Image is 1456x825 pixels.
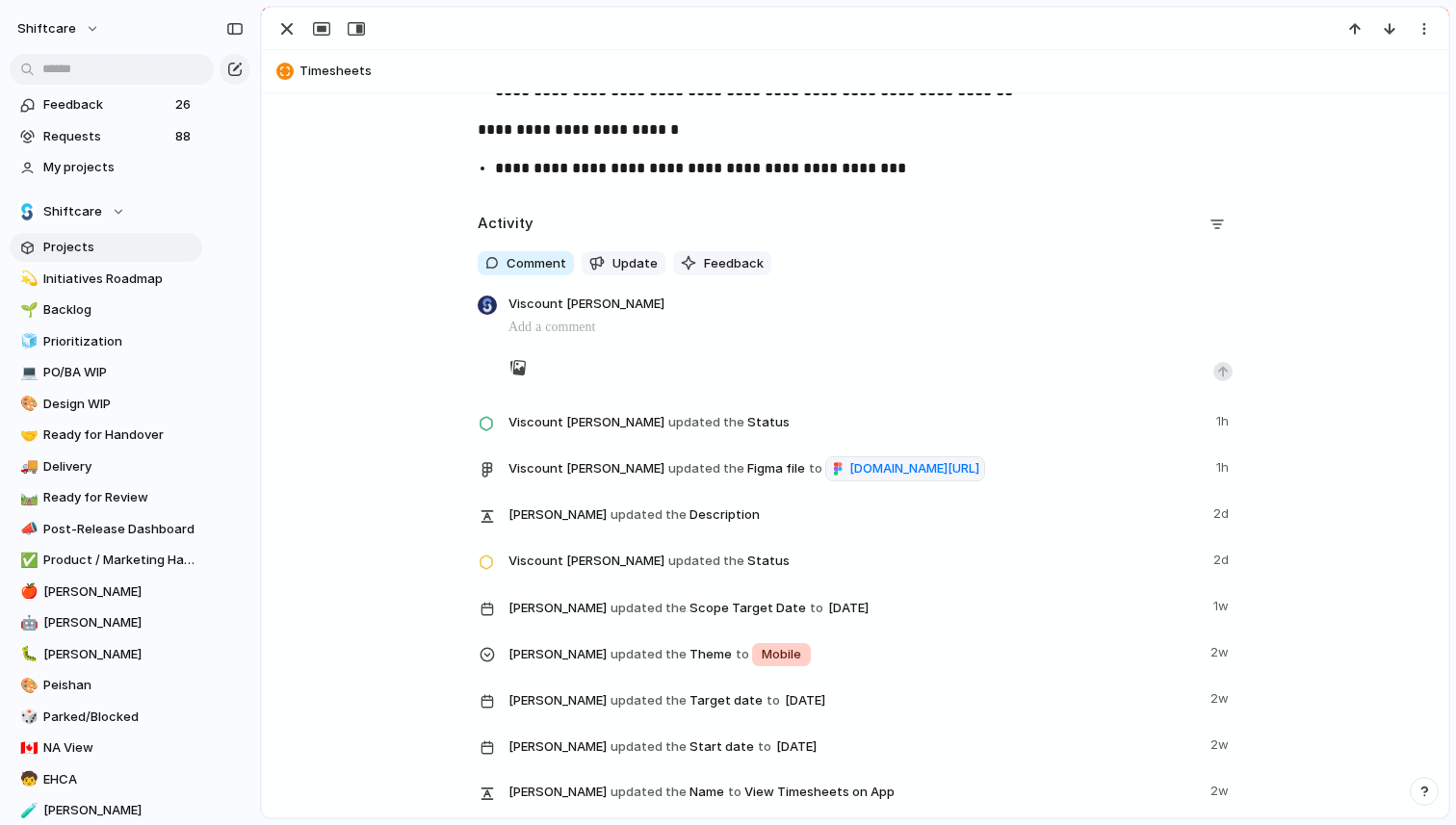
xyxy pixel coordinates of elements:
a: 🎲Parked/Blocked [10,703,202,732]
span: Scope Target Date [508,593,1202,622]
span: updated the [611,645,687,664]
a: 🧒EHCA [10,765,202,794]
a: 🤖[PERSON_NAME] [10,608,202,637]
span: [PERSON_NAME] [508,599,607,618]
div: 🌱 [20,299,34,322]
button: Shiftcare [10,197,202,226]
button: 💫 [17,270,37,289]
button: Feedback [673,251,771,276]
span: [PERSON_NAME] [508,737,607,757]
span: Comment [507,254,566,273]
span: Update [612,254,658,273]
button: 🧪 [17,801,37,820]
span: Start date [508,732,1199,761]
span: Ready for Handover [43,425,195,445]
div: ✅ [20,550,34,572]
div: 🤖 [20,612,34,634]
button: 🍎 [17,582,37,602]
span: NA View [43,738,195,758]
button: 🎲 [17,708,37,727]
button: shiftcare [9,13,110,44]
span: 2d [1213,547,1233,570]
button: 🧊 [17,332,37,351]
span: [PERSON_NAME] [43,613,195,632]
span: 2w [1210,732,1233,755]
button: 💻 [17,363,37,382]
button: Comment [478,251,574,276]
div: 🌱Backlog [10,296,202,324]
a: ✅Product / Marketing Handover [10,546,202,575]
span: Viscount [PERSON_NAME] [508,413,664,432]
div: 🤝 [20,425,34,447]
button: 🛤️ [17,488,37,507]
span: [PERSON_NAME] [508,783,607,802]
span: Product / Marketing Handover [43,551,195,570]
span: [DOMAIN_NAME][URL] [849,459,979,478]
span: to [767,691,780,710]
a: 🛤️Ready for Review [10,483,202,512]
div: 🧪 [20,800,34,822]
a: 🧪[PERSON_NAME] [10,796,202,825]
span: Description [508,501,1202,528]
div: 🐛 [20,643,34,665]
div: 🇨🇦 [20,737,34,760]
a: 📣Post-Release Dashboard [10,515,202,544]
button: 🧒 [17,770,37,789]
span: Initiatives Roadmap [43,270,195,289]
span: Target date [508,685,1199,714]
div: 💻 [20,362,34,384]
span: [PERSON_NAME] [508,645,607,664]
div: 🍎 [20,580,34,603]
span: Requests [43,127,169,146]
a: 💻PO/BA WIP [10,358,202,387]
a: 🎨Peishan [10,671,202,700]
span: Shiftcare [43,202,102,221]
span: Viscount [PERSON_NAME] [508,459,664,478]
span: updated the [611,505,687,525]
div: 💫 [20,268,34,290]
span: [DATE] [771,735,822,759]
span: [PERSON_NAME] [508,691,607,710]
span: My projects [43,158,195,177]
a: [DOMAIN_NAME][URL] [825,456,985,481]
a: 🐛[PERSON_NAME] [10,640,202,669]
button: 📣 [17,520,37,539]
span: Mobile [762,645,801,664]
span: Feedback [704,254,764,273]
button: 🎨 [17,395,37,414]
button: ✅ [17,551,37,570]
span: updated the [668,552,744,571]
a: 🤝Ready for Handover [10,421,202,450]
button: 🤖 [17,613,37,632]
span: 2d [1213,501,1233,524]
span: to [728,783,741,802]
span: updated the [611,737,687,757]
span: to [736,645,749,664]
a: 🍎[PERSON_NAME] [10,578,202,606]
span: 88 [175,127,195,146]
a: 🇨🇦NA View [10,734,202,762]
a: Requests88 [10,122,202,151]
div: 🎨 [20,393,34,415]
span: [DATE] [823,597,874,620]
span: Prioritization [43,332,195,351]
span: PO/BA WIP [43,363,195,382]
div: 🎲 [20,706,34,728]
span: Viscount [PERSON_NAME] [508,552,664,571]
div: 💫Initiatives Roadmap [10,265,202,294]
div: 🎨 [20,675,34,697]
span: Name View Timesheets on App [508,778,1199,805]
span: Status [508,408,1205,435]
button: 🤝 [17,425,37,445]
a: 🧊Prioritization [10,327,202,356]
span: Timesheets [299,62,1440,81]
span: Projects [43,238,195,257]
span: Backlog [43,300,195,320]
